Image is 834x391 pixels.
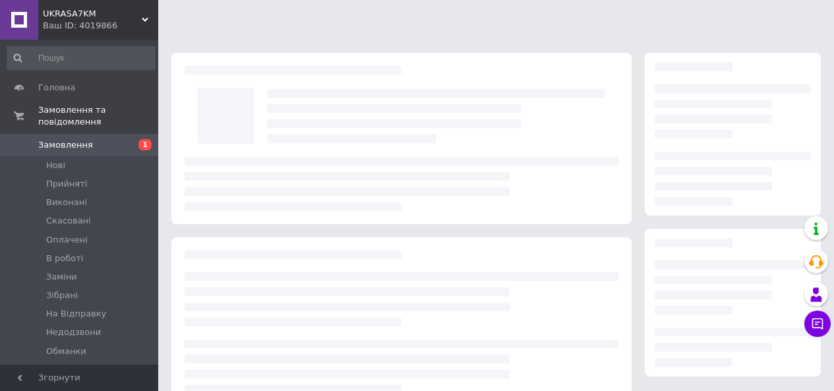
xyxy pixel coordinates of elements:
[46,215,91,227] span: Скасовані
[46,308,106,320] span: На Відправку
[43,20,158,32] div: Ваш ID: 4019866
[46,364,117,376] span: Очікують товар
[38,139,93,151] span: Замовлення
[46,346,86,357] span: Обманки
[46,326,101,338] span: Недодзвони
[46,178,87,190] span: Прийняті
[46,234,88,246] span: Оплачені
[804,311,831,337] button: Чат з покупцем
[46,160,65,171] span: Нові
[43,8,142,20] span: UKRASA7KM
[46,253,83,264] span: В роботі
[138,139,152,150] span: 1
[38,82,75,94] span: Головна
[7,46,156,70] input: Пошук
[46,196,87,208] span: Виконані
[46,271,77,283] span: Заміни
[46,289,78,301] span: Зібрані
[38,104,158,128] span: Замовлення та повідомлення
